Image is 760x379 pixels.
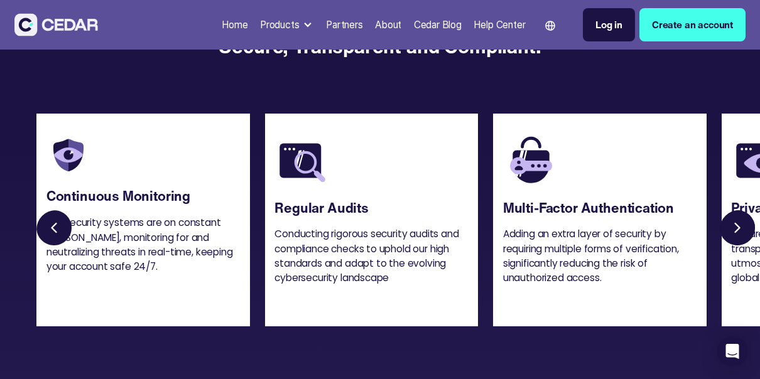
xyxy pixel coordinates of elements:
div: Cedar Blog [414,18,462,32]
div: Partners [326,18,363,32]
a: About [370,11,406,38]
div: Home [222,18,247,32]
div: Products [255,13,318,37]
a: Log in [583,8,635,41]
a: Create an account [639,8,746,41]
div: About [375,18,401,32]
div: Log in [595,18,622,32]
a: Next slide [720,210,759,249]
a: Home [217,11,252,38]
img: world icon [545,21,555,31]
a: Help Center [469,11,531,38]
div: Help Center [474,18,525,32]
div: Products [260,18,300,32]
div: Open Intercom Messenger [717,336,747,366]
a: Previous slide [36,210,75,249]
a: Partners [321,11,367,38]
a: Cedar Blog [409,11,467,38]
